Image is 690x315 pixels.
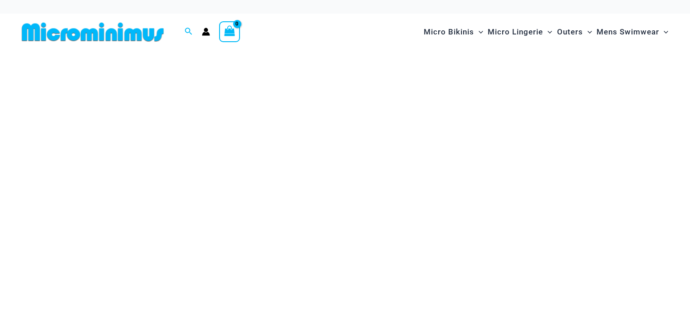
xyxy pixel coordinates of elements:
[424,20,474,44] span: Micro Bikinis
[421,18,485,46] a: Micro BikinisMenu ToggleMenu Toggle
[219,21,240,42] a: View Shopping Cart, empty
[543,20,552,44] span: Menu Toggle
[488,20,543,44] span: Micro Lingerie
[557,20,583,44] span: Outers
[18,22,167,42] img: MM SHOP LOGO FLAT
[485,18,554,46] a: Micro LingerieMenu ToggleMenu Toggle
[202,28,210,36] a: Account icon link
[185,26,193,38] a: Search icon link
[594,18,670,46] a: Mens SwimwearMenu ToggleMenu Toggle
[597,20,659,44] span: Mens Swimwear
[420,17,672,47] nav: Site Navigation
[583,20,592,44] span: Menu Toggle
[555,18,594,46] a: OutersMenu ToggleMenu Toggle
[659,20,668,44] span: Menu Toggle
[474,20,483,44] span: Menu Toggle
